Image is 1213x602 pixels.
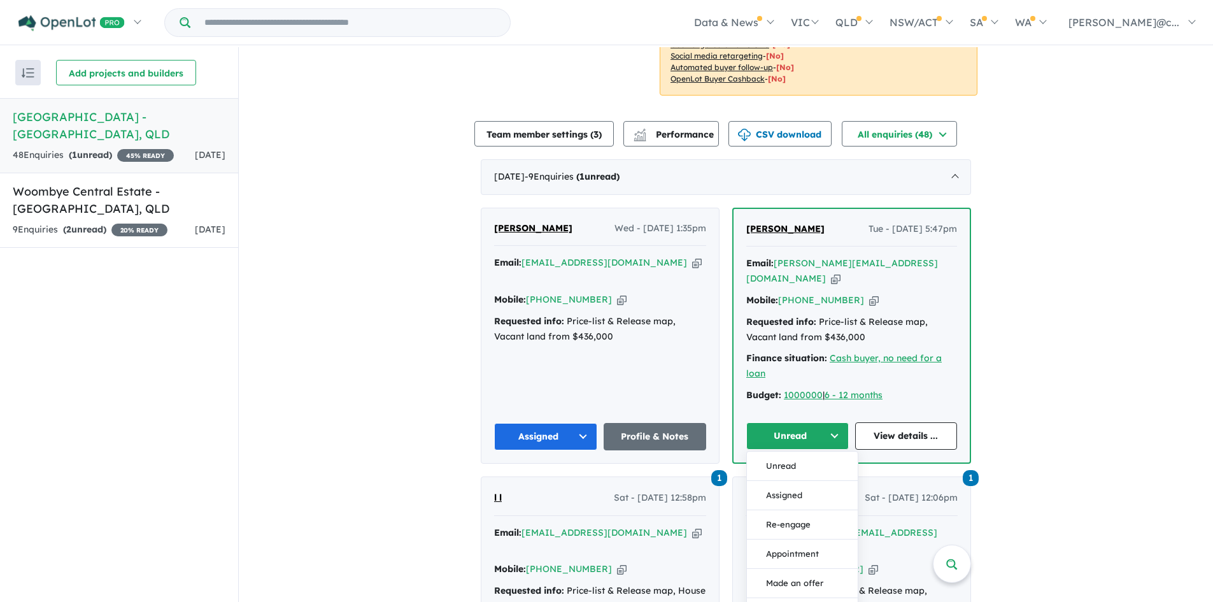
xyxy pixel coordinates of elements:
button: Copy [869,563,878,576]
button: Copy [831,272,841,285]
button: Copy [692,526,702,540]
div: Price-list & Release map, Vacant land from $436,000 [494,314,706,345]
span: [No] [768,74,786,83]
img: download icon [738,129,751,141]
a: 6 - 12 months [825,389,883,401]
span: 1 [579,171,585,182]
button: Made an offer [747,569,858,598]
strong: ( unread) [69,149,112,161]
button: Copy [617,293,627,306]
span: - 9 Enquir ies [525,171,620,182]
button: Appointment [747,540,858,569]
button: Team member settings (3) [474,121,614,147]
strong: Requested info: [494,315,564,327]
u: Social media retargeting [670,51,763,61]
strong: ( unread) [63,224,106,235]
span: 1 [963,470,979,486]
button: Unread [746,422,849,450]
span: Sat - [DATE] 12:06pm [865,491,958,506]
h5: [GEOGRAPHIC_DATA] - [GEOGRAPHIC_DATA] , QLD [13,108,225,143]
span: [PERSON_NAME] [746,492,824,503]
span: Performance [635,129,714,140]
strong: Email: [746,257,774,269]
span: [PERSON_NAME] [746,223,825,234]
strong: Finance situation: [746,352,827,364]
span: Tue - [DATE] 5:47pm [869,222,957,237]
strong: Email: [494,257,521,268]
strong: Email: [494,527,521,538]
img: line-chart.svg [634,129,646,136]
span: 2 [66,224,71,235]
input: Try estate name, suburb, builder or developer [193,9,507,36]
span: Wed - [DATE] 1:35pm [614,221,706,236]
a: 1000000 [784,389,823,401]
strong: Requested info: [494,585,564,596]
strong: Requested info: [746,316,816,327]
button: Add projects and builders [56,60,196,85]
button: Unread [747,452,858,481]
a: View details ... [855,422,958,450]
a: Cash buyer, no need for a loan [746,352,942,379]
u: Automated buyer follow-up [670,62,773,72]
a: [PERSON_NAME][EMAIL_ADDRESS][DOMAIN_NAME] [746,527,937,554]
button: Copy [869,294,879,307]
a: [PERSON_NAME] [494,221,572,236]
strong: Mobile: [746,563,777,575]
a: [EMAIL_ADDRESS][DOMAIN_NAME] [521,257,687,268]
a: [PERSON_NAME] [746,491,824,506]
span: 45 % READY [117,149,174,162]
span: [DATE] [195,224,225,235]
span: [DATE] [195,149,225,161]
img: Openlot PRO Logo White [18,15,125,31]
button: Copy [692,256,702,269]
button: Assigned [494,423,597,450]
u: Geo-targeted email & SMS [670,39,769,49]
span: Sat - [DATE] 12:58pm [614,491,706,506]
button: Performance [623,121,719,147]
button: Copy [617,563,627,576]
button: All enquiries (48) [842,121,957,147]
a: 1 [963,469,979,486]
u: OpenLot Buyer Cashback [670,74,765,83]
span: 20 % READY [111,224,167,236]
span: [No] [766,51,784,61]
a: 1 [711,469,727,486]
img: sort.svg [22,68,34,78]
button: Assigned [747,481,858,510]
a: [EMAIL_ADDRESS][DOMAIN_NAME] [521,527,687,538]
a: [PERSON_NAME][EMAIL_ADDRESS][DOMAIN_NAME] [746,257,938,284]
button: CSV download [728,121,832,147]
div: | [746,388,957,403]
span: 1 [72,149,77,161]
span: 3 [593,129,599,140]
strong: Email: [746,527,773,538]
div: Price-list & Release map, Vacant land from $436,000 [746,315,957,345]
span: [No] [772,39,790,49]
button: Re-engage [747,510,858,540]
span: [PERSON_NAME] [494,222,572,234]
a: [PERSON_NAME] [746,222,825,237]
a: l l [494,491,502,506]
span: l l [494,492,502,503]
span: 1 [711,470,727,486]
a: [PHONE_NUMBER] [526,563,612,575]
strong: Requested info: [746,585,816,596]
strong: Mobile: [494,294,526,305]
div: 9 Enquir ies [13,222,167,238]
span: [No] [776,62,794,72]
a: [PHONE_NUMBER] [778,294,864,306]
strong: ( unread) [576,171,620,182]
div: [DATE] [481,159,971,195]
a: [PHONE_NUMBER] [526,294,612,305]
strong: Budget: [746,389,781,401]
strong: Mobile: [494,563,526,575]
img: bar-chart.svg [634,133,646,141]
h5: Woombye Central Estate - [GEOGRAPHIC_DATA] , QLD [13,183,225,217]
div: 48 Enquir ies [13,148,174,163]
a: Profile & Notes [604,423,707,450]
span: [PERSON_NAME]@c... [1068,16,1179,29]
strong: Mobile: [746,294,778,306]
